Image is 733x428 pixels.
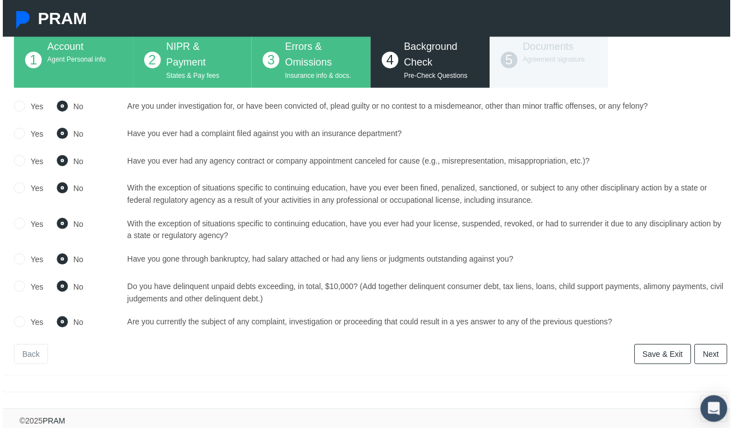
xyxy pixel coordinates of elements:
[262,52,279,69] span: 3
[66,255,81,268] label: No
[22,156,41,169] label: Yes
[22,319,41,331] label: Yes
[165,41,205,68] span: NIPR & Payment
[45,41,81,53] span: Account
[45,55,120,66] p: Agent Personal info
[284,41,331,68] span: Errors & Omissions
[404,41,458,68] span: Background Check
[382,52,399,69] span: 4
[66,319,81,331] label: No
[22,184,41,196] label: Yes
[22,129,41,141] label: Yes
[404,71,480,82] p: Pre-Check Questions
[22,283,41,295] label: Yes
[11,347,45,367] a: Back
[165,71,240,82] p: States & Pay fees
[66,283,81,295] label: No
[637,347,694,367] a: Save & Exit
[66,156,81,169] label: No
[66,101,81,114] label: No
[35,9,85,27] span: PRAM
[22,101,41,114] label: Yes
[703,398,730,425] div: Open Intercom Messenger
[142,52,159,69] span: 2
[22,255,41,268] label: Yes
[697,347,730,367] a: Next
[11,11,29,29] img: Pram Partner
[66,129,81,141] label: No
[66,184,81,196] label: No
[22,220,41,232] label: Yes
[22,52,39,69] span: 1
[66,220,81,232] label: No
[284,71,359,82] p: Insurance info & docs.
